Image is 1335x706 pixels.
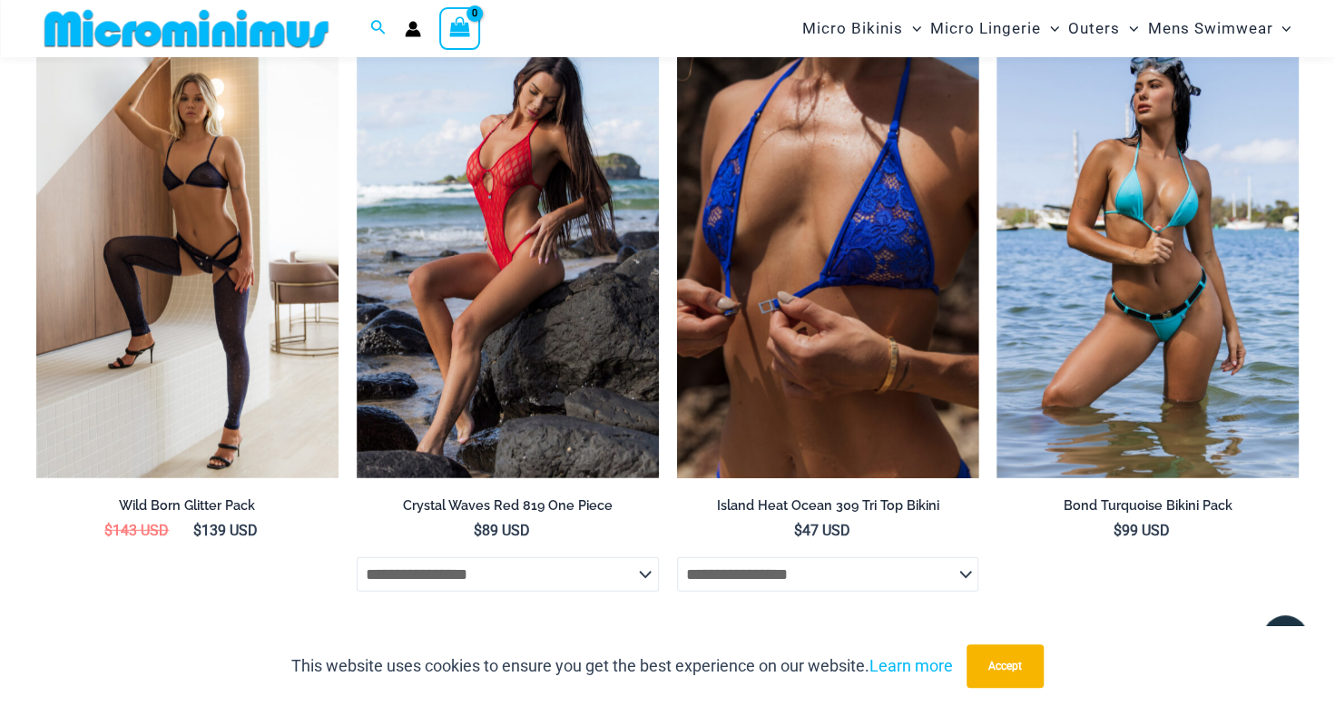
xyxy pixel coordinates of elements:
[996,25,1299,478] img: Bond Turquoise 312 Top 492 Bottom 02
[474,522,482,539] span: $
[926,5,1064,52] a: Micro LingerieMenu ToggleMenu Toggle
[677,25,979,478] img: Island Heat Ocean 309 Top 02
[405,21,421,37] a: Account icon link
[1041,5,1059,52] span: Menu Toggle
[869,656,953,675] a: Learn more
[996,25,1299,478] a: Bond Turquoise 312 Top 492 Bottom 02Bond Turquoise 312 Top 492 Bottom 03Bond Turquoise 312 Top 49...
[1143,5,1295,52] a: Mens SwimwearMenu ToggleMenu Toggle
[798,5,926,52] a: Micro BikinisMenu ToggleMenu Toggle
[677,497,979,521] a: Island Heat Ocean 309 Tri Top Bikini
[474,522,530,539] bdi: 89 USD
[193,522,201,539] span: $
[793,522,801,539] span: $
[439,7,481,49] a: View Shopping Cart, empty
[1147,5,1272,52] span: Mens Swimwear
[36,497,339,515] h2: Wild Born Glitter Pack
[36,25,339,478] img: Wild Born Glitter Ink 1122 Top 605 Bottom 552 Tights 02
[193,522,258,539] bdi: 139 USD
[677,25,979,478] a: Island Heat Ocean 309 Top 01Island Heat Ocean 309 Top 02Island Heat Ocean 309 Top 02
[793,522,849,539] bdi: 47 USD
[357,497,659,515] h2: Crystal Waves Red 819 One Piece
[1114,522,1122,539] span: $
[1120,5,1138,52] span: Menu Toggle
[1114,522,1170,539] bdi: 99 USD
[104,522,113,539] span: $
[357,497,659,521] a: Crystal Waves Red 819 One Piece
[357,25,659,478] img: Crystal Waves Red 819 One Piece 04
[104,522,169,539] bdi: 143 USD
[930,5,1041,52] span: Micro Lingerie
[795,3,1299,54] nav: Site Navigation
[967,644,1044,688] button: Accept
[357,25,659,478] a: Crystal Waves Red 819 One Piece 04Crystal Waves Red 819 One Piece 03Crystal Waves Red 819 One Pie...
[1064,5,1143,52] a: OutersMenu ToggleMenu Toggle
[36,25,339,478] a: Wild Born Glitter Ink 1122 Top 605 Bottom 552 Tights 02Wild Born Glitter Ink 1122 Top 605 Bottom ...
[36,497,339,521] a: Wild Born Glitter Pack
[37,8,336,49] img: MM SHOP LOGO FLAT
[370,17,387,40] a: Search icon link
[903,5,921,52] span: Menu Toggle
[996,497,1299,521] a: Bond Turquoise Bikini Pack
[1272,5,1291,52] span: Menu Toggle
[677,497,979,515] h2: Island Heat Ocean 309 Tri Top Bikini
[802,5,903,52] span: Micro Bikinis
[1068,5,1120,52] span: Outers
[291,652,953,680] p: This website uses cookies to ensure you get the best experience on our website.
[996,497,1299,515] h2: Bond Turquoise Bikini Pack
